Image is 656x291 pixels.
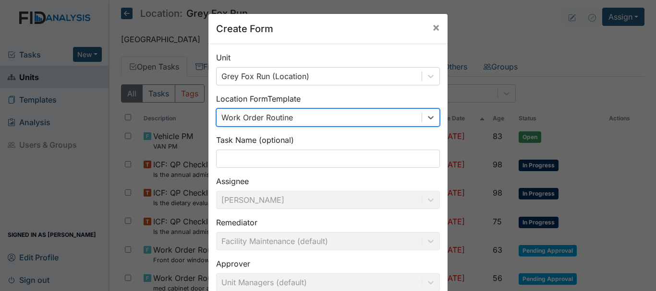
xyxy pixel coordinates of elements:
span: × [432,20,440,34]
label: Remediator [216,217,257,228]
label: Assignee [216,175,249,187]
label: Task Name (optional) [216,134,294,146]
label: Approver [216,258,250,269]
button: Close [425,14,448,41]
label: Unit [216,52,231,63]
div: Work Order Routine [221,112,293,123]
div: Grey Fox Run (Location) [221,70,309,82]
label: Location Form Template [216,93,301,105]
h5: Create Form [216,22,273,36]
